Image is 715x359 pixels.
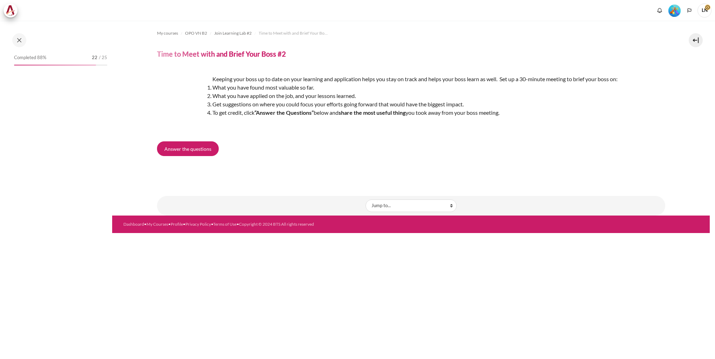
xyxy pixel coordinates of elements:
[171,221,183,227] a: Profile
[239,221,314,227] a: Copyright © 2024 BTS All rights reserved
[157,75,665,131] div: Keeping your boss up to date on your learning and application helps you stay on track and helps y...
[157,28,665,39] nav: Navigation bar
[147,221,168,227] a: My Courses
[171,83,665,92] li: What you have found most valuable so far.
[684,5,695,16] button: Languages
[214,30,252,36] span: Join Learning Lab #2
[14,54,46,61] span: Completed 88%
[157,141,219,156] a: Answer the questions
[4,3,21,17] a: Architeck Architeck
[157,30,178,36] span: My courses
[123,221,445,227] div: • • • • •
[254,109,314,116] strong: “Answer the Questions”
[171,100,665,108] li: Get suggestions on where you could focus your efforts going forward that would have the biggest i...
[123,221,144,227] a: Dashboard
[654,5,665,16] div: Show notification window with no new notifications
[339,109,406,116] strong: share the most useful thing
[157,49,286,58] h4: Time to Meet with and Brief Your Boss #2
[213,221,237,227] a: Terms of Use
[668,4,681,17] div: Level #5
[157,75,210,127] img: asD
[697,3,711,17] span: LN
[259,29,329,37] a: Time to Meet with and Brief Your Boss #2
[666,4,683,17] a: Level #5
[212,109,499,116] span: To get credit, click below and you took away from your boss meeting.
[157,29,178,37] a: My courses
[112,21,710,216] section: Content
[164,145,211,153] span: Answer the questions
[185,29,207,37] a: OPO VN B2
[185,30,207,36] span: OPO VN B2
[92,54,97,61] span: 22
[99,54,107,61] span: / 25
[14,65,96,65] div: 88%
[6,5,15,16] img: Architeck
[171,92,665,100] li: What you have applied on the job, and your lessons learned.
[185,221,211,227] a: Privacy Policy
[214,29,252,37] a: Join Learning Lab #2
[259,30,329,36] span: Time to Meet with and Brief Your Boss #2
[697,3,711,17] a: User menu
[668,5,681,17] img: Level #5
